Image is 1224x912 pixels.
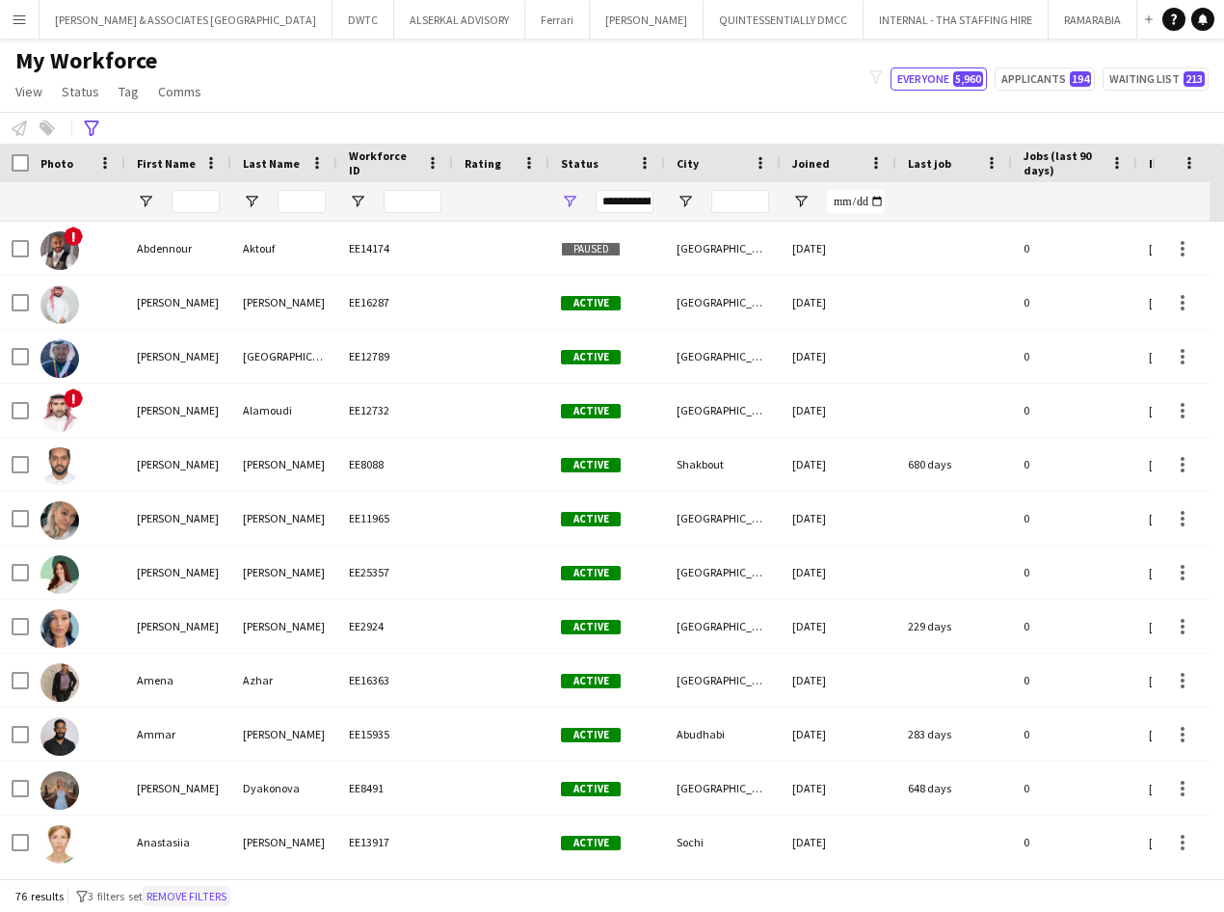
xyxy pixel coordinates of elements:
div: [GEOGRAPHIC_DATA] [665,600,781,653]
div: [DATE] [781,330,896,383]
input: Workforce ID Filter Input [384,190,441,213]
img: Anastasia Dyakonova [40,771,79,810]
img: Abdulrahman Turki [40,339,79,378]
input: First Name Filter Input [172,190,220,213]
div: 0 [1012,762,1137,815]
span: Comms [158,83,201,100]
span: Last job [908,156,951,171]
span: Jobs (last 90 days) [1024,148,1103,177]
div: Abudhabi [665,708,781,761]
div: [DATE] [781,438,896,491]
input: Joined Filter Input [827,190,885,213]
span: Active [561,296,621,310]
a: View [8,79,50,104]
div: Amena [125,654,231,707]
div: [DATE] [781,708,896,761]
div: [PERSON_NAME] [125,600,231,653]
span: Active [561,566,621,580]
div: EE8491 [337,762,453,815]
button: [PERSON_NAME] [590,1,704,39]
button: Open Filter Menu [792,193,810,210]
div: [DATE] [781,654,896,707]
div: 283 days [896,708,1012,761]
img: Ammar Mohammed [40,717,79,756]
div: EE13917 [337,816,453,869]
button: Open Filter Menu [561,193,578,210]
div: [GEOGRAPHIC_DATA] [665,762,781,815]
div: [GEOGRAPHIC_DATA] [665,654,781,707]
app-action-btn: Advanced filters [80,117,103,140]
a: Status [54,79,107,104]
div: [DATE] [781,816,896,869]
div: 229 days [896,600,1012,653]
div: [PERSON_NAME] [125,438,231,491]
button: DWTC [333,1,394,39]
div: EE8088 [337,438,453,491]
div: [GEOGRAPHIC_DATA] [665,330,781,383]
div: 0 [1012,384,1137,437]
div: [PERSON_NAME] [125,762,231,815]
span: Workforce ID [349,148,418,177]
img: Amelia Grimaldi [40,609,79,648]
span: Tag [119,83,139,100]
img: Ahmed Faisal eltoum [40,447,79,486]
span: 194 [1070,71,1091,87]
span: Last Name [243,156,300,171]
div: Anastasiia [125,816,231,869]
span: View [15,83,42,100]
div: Abdennour [125,222,231,275]
div: [DATE] [781,600,896,653]
div: [PERSON_NAME] [125,276,231,329]
div: [PERSON_NAME] [231,276,337,329]
div: [GEOGRAPHIC_DATA] [665,492,781,545]
button: RAMARABIA [1049,1,1137,39]
button: Open Filter Menu [243,193,260,210]
div: Azhar [231,654,337,707]
div: 0 [1012,708,1137,761]
span: First Name [137,156,196,171]
div: [GEOGRAPHIC_DATA] [665,384,781,437]
div: 648 days [896,762,1012,815]
div: [GEOGRAPHIC_DATA] [665,546,781,599]
button: Open Filter Menu [137,193,154,210]
div: EE16287 [337,276,453,329]
div: EE12732 [337,384,453,437]
div: Shakbout [665,438,781,491]
div: [DATE] [781,384,896,437]
div: [GEOGRAPHIC_DATA] [665,222,781,275]
div: 0 [1012,438,1137,491]
div: [PERSON_NAME] [231,816,337,869]
div: 0 [1012,330,1137,383]
span: Active [561,458,621,472]
div: [PERSON_NAME] [231,438,337,491]
div: [PERSON_NAME] [231,492,337,545]
button: Open Filter Menu [677,193,694,210]
span: City [677,156,699,171]
img: Anastasiia Khoroshenkova [40,825,79,864]
div: 0 [1012,276,1137,329]
div: 0 [1012,546,1137,599]
div: EE25357 [337,546,453,599]
div: EE14174 [337,222,453,275]
span: Active [561,512,621,526]
span: Status [561,156,599,171]
button: [PERSON_NAME] & ASSOCIATES [GEOGRAPHIC_DATA] [40,1,333,39]
div: [GEOGRAPHIC_DATA] [665,276,781,329]
div: [PERSON_NAME] [231,600,337,653]
a: Comms [150,79,209,104]
span: Active [561,620,621,634]
span: Email [1149,156,1180,171]
span: Active [561,836,621,850]
div: [GEOGRAPHIC_DATA] [231,330,337,383]
div: [DATE] [781,222,896,275]
div: [DATE] [781,546,896,599]
button: Open Filter Menu [349,193,366,210]
span: Paused [561,242,621,256]
div: EE2924 [337,600,453,653]
div: [PERSON_NAME] [125,546,231,599]
div: [DATE] [781,276,896,329]
span: Active [561,350,621,364]
div: 680 days [896,438,1012,491]
span: 3 filters set [88,889,143,903]
span: 213 [1184,71,1205,87]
